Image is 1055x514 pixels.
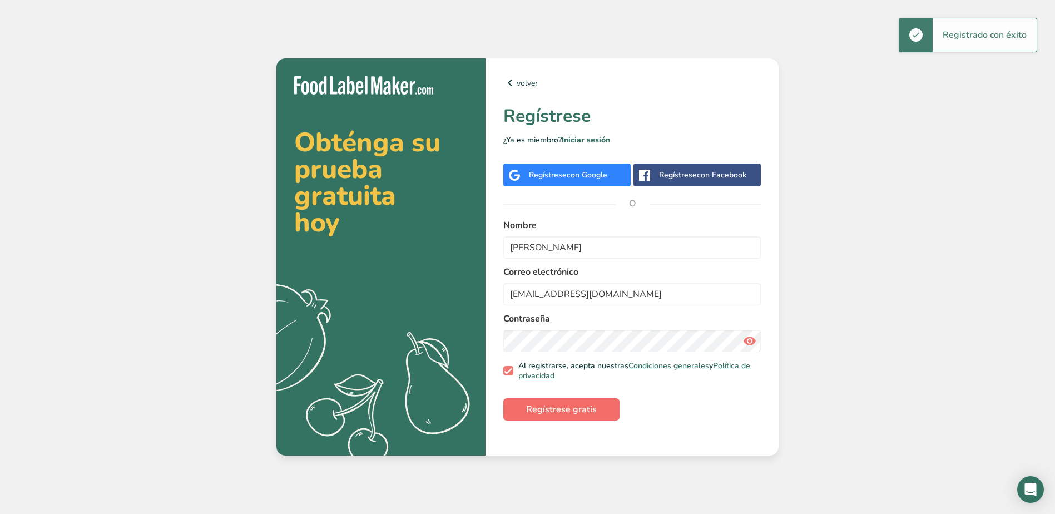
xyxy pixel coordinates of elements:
[697,170,746,180] span: con Facebook
[659,169,746,181] div: Regístrese
[529,169,607,181] div: Regístrese
[503,219,761,232] label: Nombre
[503,283,761,305] input: email@example.com
[503,76,761,90] a: volver
[513,361,757,380] span: Al registrarse, acepta nuestras y
[503,103,761,130] h1: Regístrese
[518,360,750,381] a: Política de privacidad
[503,312,761,325] label: Contraseña
[567,170,607,180] span: con Google
[294,129,468,236] h2: Obténga su prueba gratuita hoy
[526,403,597,416] span: Regístrese gratis
[503,265,761,279] label: Correo electrónico
[933,18,1037,52] div: Registrado con éxito
[616,187,649,220] span: O
[1017,476,1044,503] div: Open Intercom Messenger
[294,76,433,95] img: Food Label Maker
[503,398,620,421] button: Regístrese gratis
[628,360,709,371] a: Condiciones generales
[562,135,610,145] a: Iniciar sesión
[503,236,761,259] input: John Doe
[503,134,761,146] p: ¿Ya es miembro?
